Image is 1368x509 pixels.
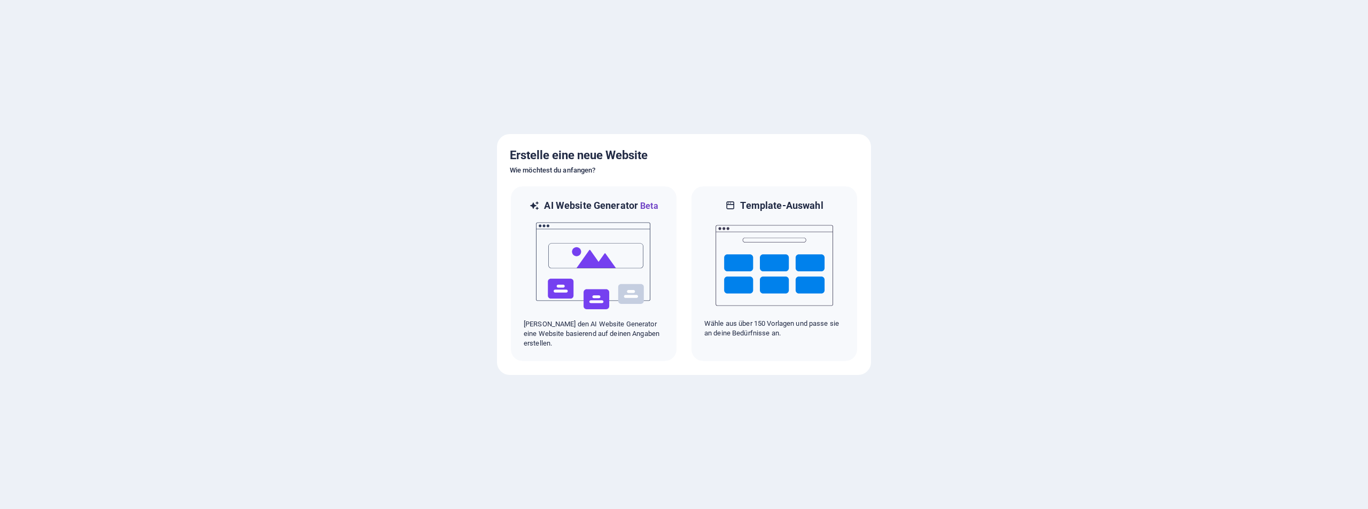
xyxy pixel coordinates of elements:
[740,199,823,212] h6: Template-Auswahl
[510,147,858,164] h5: Erstelle eine neue Website
[535,213,652,319] img: ai
[544,199,658,213] h6: AI Website Generator
[638,201,658,211] span: Beta
[690,185,858,362] div: Template-AuswahlWähle aus über 150 Vorlagen und passe sie an deine Bedürfnisse an.
[524,319,664,348] p: [PERSON_NAME] den AI Website Generator eine Website basierend auf deinen Angaben erstellen.
[510,185,678,362] div: AI Website GeneratorBetaai[PERSON_NAME] den AI Website Generator eine Website basierend auf deine...
[704,319,844,338] p: Wähle aus über 150 Vorlagen und passe sie an deine Bedürfnisse an.
[510,164,858,177] h6: Wie möchtest du anfangen?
